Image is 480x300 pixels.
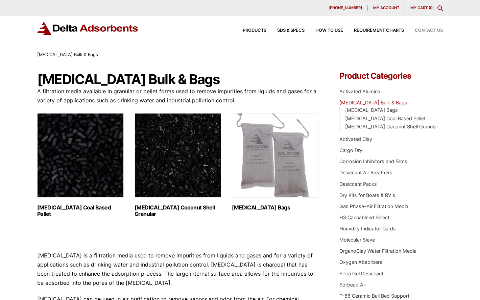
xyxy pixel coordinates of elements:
[339,89,380,94] a: Activated Alumina
[415,28,443,33] span: Contact Us
[305,28,343,33] a: How to Use
[266,28,305,33] a: SDS & SPECS
[37,113,124,217] a: Visit product category Activated Carbon Coal Based Pellet
[329,6,362,10] span: [PHONE_NUMBER]
[345,107,398,113] a: [MEDICAL_DATA] Bags
[404,28,443,33] a: Contact Us
[135,204,221,217] h2: [MEDICAL_DATA] Coconut Shell Granular
[37,72,319,87] h1: [MEDICAL_DATA] Bulk & Bags
[232,113,318,198] img: Activated Carbon Bags
[277,28,305,33] span: SDS & SPECS
[339,215,389,220] a: HS Cannablend Select
[323,5,368,11] a: [PHONE_NUMBER]
[345,124,438,129] a: [MEDICAL_DATA] Coconut Shell Granular
[339,282,366,287] a: Sorbead Air
[135,113,221,217] a: Visit product category Activated Carbon Coconut Shell Granular
[37,251,319,288] p: [MEDICAL_DATA] is a filtration media used to remove impurities from liquids and gases and for a v...
[339,248,416,254] a: OrganoClay Water Filtration Media
[339,259,382,265] a: Oxygen Absorbers
[135,113,221,198] img: Activated Carbon Coconut Shell Granular
[232,113,318,211] a: Visit product category Activated Carbon Bags
[37,52,98,57] span: [MEDICAL_DATA] Bulk & Bags
[339,136,372,142] a: Activated Clay
[345,116,426,121] a: [MEDICAL_DATA] Coal Based Pellet
[232,28,266,33] a: Products
[437,5,443,11] div: Toggle Modal Content
[339,72,443,80] h4: Product Categories
[232,204,318,211] h2: [MEDICAL_DATA] Bags
[343,28,404,33] a: Requirement Charts
[315,28,343,33] span: How to Use
[339,170,392,175] a: Desiccant Air Breathers
[339,192,395,198] a: Dry Kits for Boats & RV's
[368,5,405,11] a: My account
[339,293,409,299] a: T-86 Ceramic Ball Bed Support
[37,113,124,198] img: Activated Carbon Coal Based Pellet
[37,22,139,35] img: Delta Adsorbents
[339,181,377,187] a: Desiccant Packs
[373,6,399,10] span: My account
[37,204,124,217] h2: [MEDICAL_DATA] Coal Based Pellet
[354,28,404,33] span: Requirement Charts
[410,5,434,10] a: My Cart (0)
[339,158,407,164] a: Corrosion Inhibitors and Films
[243,28,266,33] span: Products
[339,203,408,209] a: Gas Phase-Air Filtration Media
[339,226,396,231] a: Humidity Indicator Cards
[339,237,375,243] a: Molecular Sieve
[430,5,432,10] span: 0
[339,100,407,105] a: [MEDICAL_DATA] Bulk & Bags
[37,87,319,105] p: A filtration media available in granular or pellet forms used to remove impurities from liquids a...
[339,271,383,276] a: Silica Gel Desiccant
[339,147,362,153] a: Cargo Dry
